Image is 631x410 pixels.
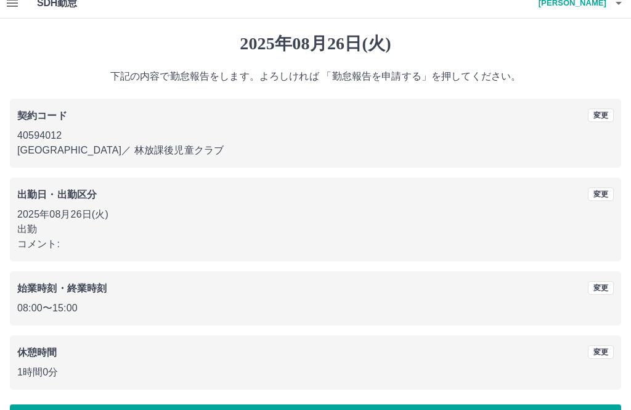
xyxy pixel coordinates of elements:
button: 変更 [588,187,614,201]
p: コメント: [17,237,614,252]
h1: 2025年08月26日(火) [10,33,621,54]
p: 出勤 [17,222,614,237]
b: 契約コード [17,110,67,121]
p: 08:00 〜 15:00 [17,301,614,316]
p: 40594012 [17,128,614,143]
p: 1時間0分 [17,365,614,380]
p: 2025年08月26日(火) [17,207,614,222]
b: 出勤日・出勤区分 [17,189,97,200]
button: 変更 [588,345,614,359]
button: 変更 [588,281,614,295]
b: 始業時刻・終業時刻 [17,283,107,293]
p: [GEOGRAPHIC_DATA] ／ 林放課後児童クラブ [17,143,614,158]
b: 休憩時間 [17,347,57,358]
button: 変更 [588,109,614,122]
p: 下記の内容で勤怠報告をします。よろしければ 「勤怠報告を申請する」を押してください。 [10,69,621,84]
